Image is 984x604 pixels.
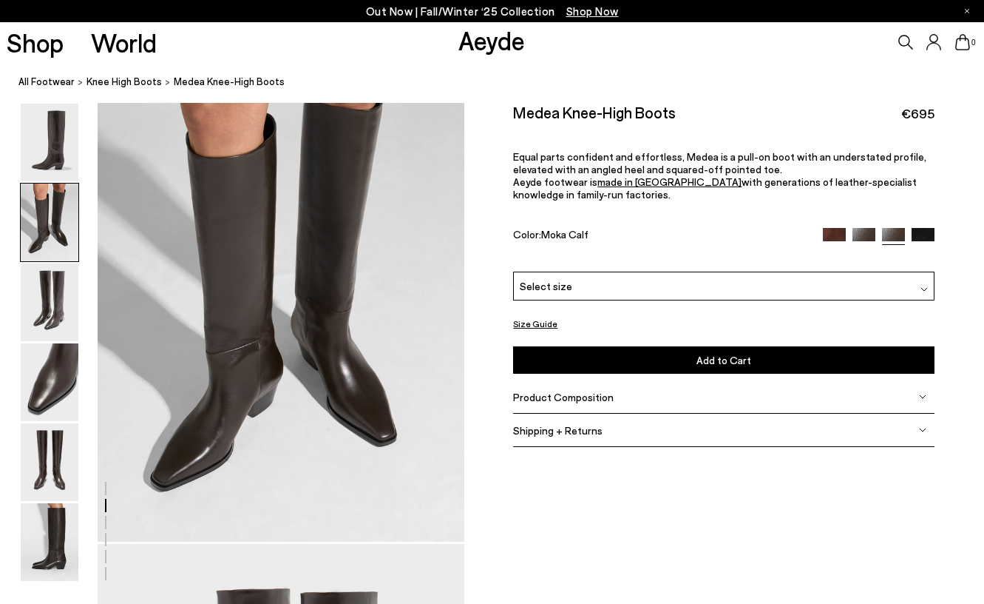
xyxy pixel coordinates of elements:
[919,393,926,400] img: svg%3E
[86,75,162,87] span: knee high boots
[21,343,78,421] img: Medea Knee-High Boots - Image 4
[513,175,597,188] span: Aeyde footwear is
[566,4,619,18] span: Navigate to /collections/new-in
[597,175,742,188] a: made in [GEOGRAPHIC_DATA]
[901,104,934,123] span: €695
[366,2,619,21] p: Out Now | Fall/Winter ‘25 Collection
[91,30,157,56] a: World
[21,503,78,581] img: Medea Knee-High Boots - Image 6
[7,30,64,56] a: Shop
[970,38,977,47] span: 0
[520,278,572,294] span: Select size
[21,184,78,261] img: Medea Knee-High Boots - Image 2
[174,74,285,90] span: Medea Knee-High Boots
[955,34,970,50] a: 0
[21,423,78,501] img: Medea Knee-High Boots - Image 5
[86,74,162,90] a: knee high boots
[919,426,926,434] img: svg%3E
[18,74,75,90] a: All Footwear
[920,286,928,293] img: svg%3E
[513,424,603,437] span: Shipping + Returns
[513,175,917,201] span: with generations of leather-specialist knowledge in family-run factories.
[513,103,676,121] h2: Medea Knee-High Boots
[513,150,926,175] span: Equal parts confident and effortless, Medea is a pull-on boot with an understated profile, elevat...
[513,346,934,374] button: Add to Cart
[21,104,78,181] img: Medea Knee-High Boots - Image 1
[513,227,809,244] div: Color:
[513,315,557,333] button: Size Guide
[696,354,751,366] span: Add to Cart
[458,24,525,56] a: Aeyde
[18,62,984,103] nav: breadcrumb
[21,264,78,341] img: Medea Knee-High Boots - Image 3
[513,391,614,403] span: Product Composition
[541,227,588,240] span: Moka Calf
